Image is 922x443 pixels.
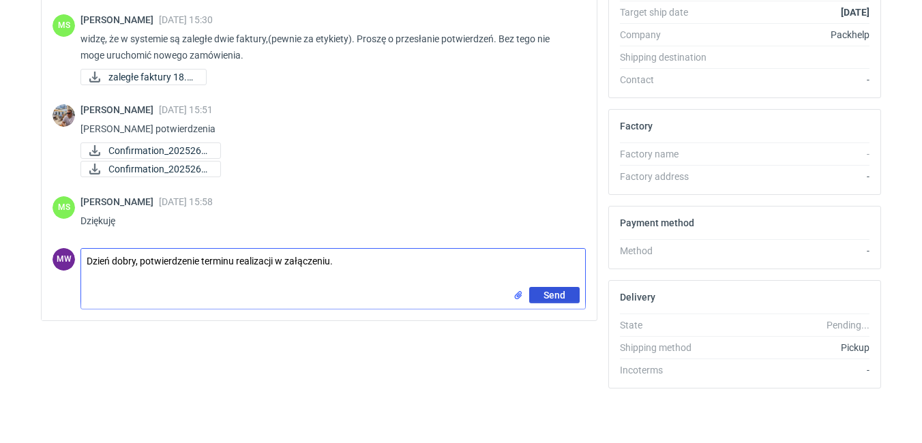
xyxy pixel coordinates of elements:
[53,248,75,271] figcaption: MW
[108,162,209,177] span: Confirmation_2025260...
[159,14,213,25] span: [DATE] 15:30
[53,196,75,219] figcaption: MS
[719,73,869,87] div: -
[80,31,575,63] p: widzę, że w systemie są zaległe dwie faktury,(pewnie za etykiety). Proszę o przesłanie potwierdze...
[80,142,221,159] a: Confirmation_2025260...
[529,287,580,303] button: Send
[620,170,719,183] div: Factory address
[620,5,719,19] div: Target ship date
[80,104,159,115] span: [PERSON_NAME]
[719,147,869,161] div: -
[719,244,869,258] div: -
[719,170,869,183] div: -
[80,196,159,207] span: [PERSON_NAME]
[620,217,694,228] h2: Payment method
[53,196,75,219] div: Magdalena Szumiło
[620,363,719,377] div: Incoterms
[620,147,719,161] div: Factory name
[80,69,207,85] div: zaległe faktury 18.09.2025.jpg
[108,70,195,85] span: zaległe faktury 18.0...
[53,104,75,127] img: Michał Palasek
[544,290,565,300] span: Send
[53,14,75,37] div: Magdalena Szumiło
[827,320,869,331] em: Pending...
[620,121,653,132] h2: Factory
[719,341,869,354] div: Pickup
[81,249,585,287] textarea: Dzień dobry, potwierdzenie terminu realizacji w załączeniu.
[108,143,209,158] span: Confirmation_2025260...
[80,161,217,177] div: Confirmation_202526064001370209 (1).pdf
[80,69,207,85] a: zaległe faktury 18.0...
[620,318,719,332] div: State
[620,73,719,87] div: Contact
[159,104,213,115] span: [DATE] 15:51
[841,7,869,18] strong: [DATE]
[80,14,159,25] span: [PERSON_NAME]
[719,28,869,42] div: Packhelp
[80,161,221,177] a: Confirmation_2025260...
[620,50,719,64] div: Shipping destination
[719,363,869,377] div: -
[80,121,575,137] p: [PERSON_NAME] potwierdzenia
[53,248,75,271] div: Magdalena Wróblewska
[620,341,719,354] div: Shipping method
[53,14,75,37] figcaption: MS
[80,142,217,159] div: Confirmation_202526064001370198 (1).pdf
[620,292,655,303] h2: Delivery
[80,213,575,229] p: Dziękuję
[620,244,719,258] div: Method
[620,28,719,42] div: Company
[159,196,213,207] span: [DATE] 15:58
